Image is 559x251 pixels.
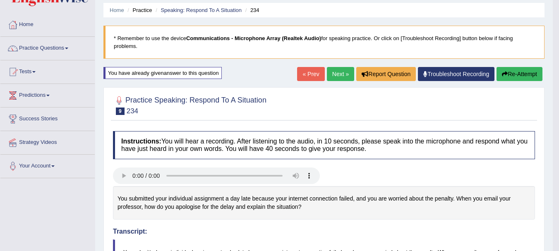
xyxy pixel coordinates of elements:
div: You submitted your individual assignment a day late because your internet connection failed, and ... [113,186,535,220]
li: Practice [125,6,152,14]
button: Report Question [356,67,416,81]
a: Home [110,7,124,13]
small: 234 [127,107,138,115]
li: 234 [243,6,259,14]
a: Speaking: Respond To A Situation [161,7,242,13]
h4: You will hear a recording. After listening to the audio, in 10 seconds, please speak into the mic... [113,131,535,159]
a: Predictions [0,84,95,105]
a: Home [0,13,95,34]
button: Re-Attempt [497,67,542,81]
span: 9 [116,108,125,115]
blockquote: * Remember to use the device for speaking practice. Or click on [Troubleshoot Recording] button b... [103,26,545,59]
a: Next » [327,67,354,81]
a: Success Stories [0,108,95,128]
b: Communications - Microphone Array (Realtek Audio) [186,35,321,41]
a: Tests [0,60,95,81]
a: Practice Questions [0,37,95,57]
a: Your Account [0,155,95,175]
a: Troubleshoot Recording [418,67,494,81]
a: Strategy Videos [0,131,95,152]
h2: Practice Speaking: Respond To A Situation [113,94,266,115]
b: Instructions: [121,138,161,145]
a: « Prev [297,67,324,81]
div: You have already given answer to this question [103,67,222,79]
